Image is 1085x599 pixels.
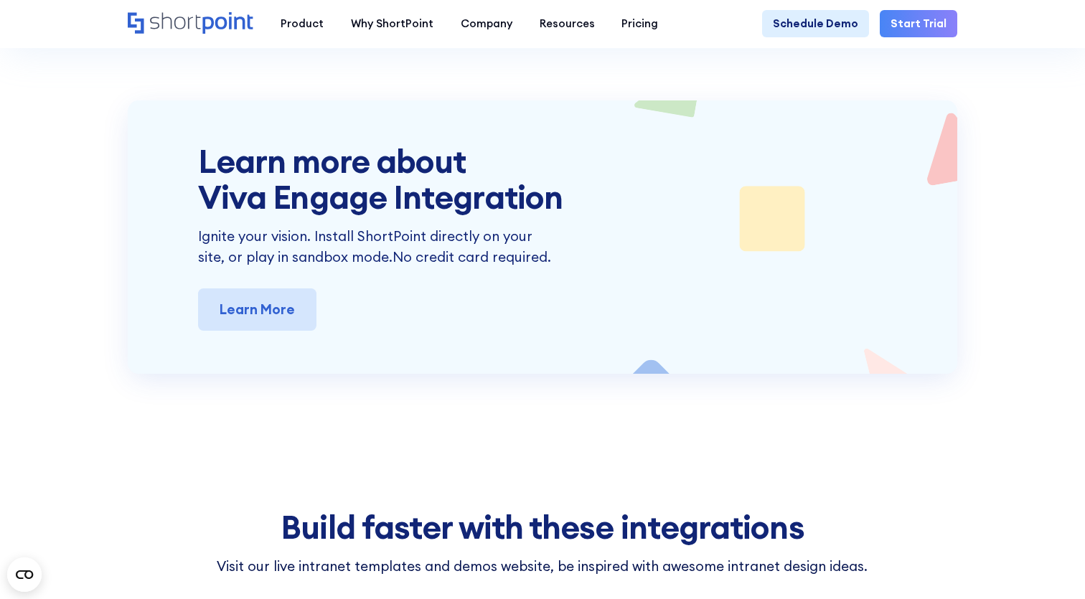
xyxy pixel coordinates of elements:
div: Why ShortPoint [351,16,433,32]
a: Why ShortPoint [337,10,447,37]
h2: Learn more about [198,143,887,215]
div: Product [281,16,324,32]
div: Resources [540,16,595,32]
iframe: Chat Widget [827,433,1085,599]
a: Company [447,10,526,37]
span: No credit card required. [393,248,551,265]
button: Open CMP widget [7,557,42,592]
p: Visit our live intranet templates and demos website, be inspired with awesome intranet design ideas. [198,556,887,576]
h2: Build faster with these integrations [198,509,887,545]
div: Company [461,16,512,32]
div: Pricing [621,16,658,32]
a: Learn More [198,288,316,331]
div: Chat-Widget [827,433,1085,599]
a: Schedule Demo [762,10,869,37]
span: Viva Engage Integration [198,179,887,215]
a: Product [267,10,337,37]
a: Home [128,12,254,35]
a: Resources [526,10,609,37]
p: Ignite your vision. Install ShortPoint directly on your site, or play in sandbox mode. [198,226,558,267]
a: Pricing [608,10,672,37]
a: Start Trial [880,10,957,37]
